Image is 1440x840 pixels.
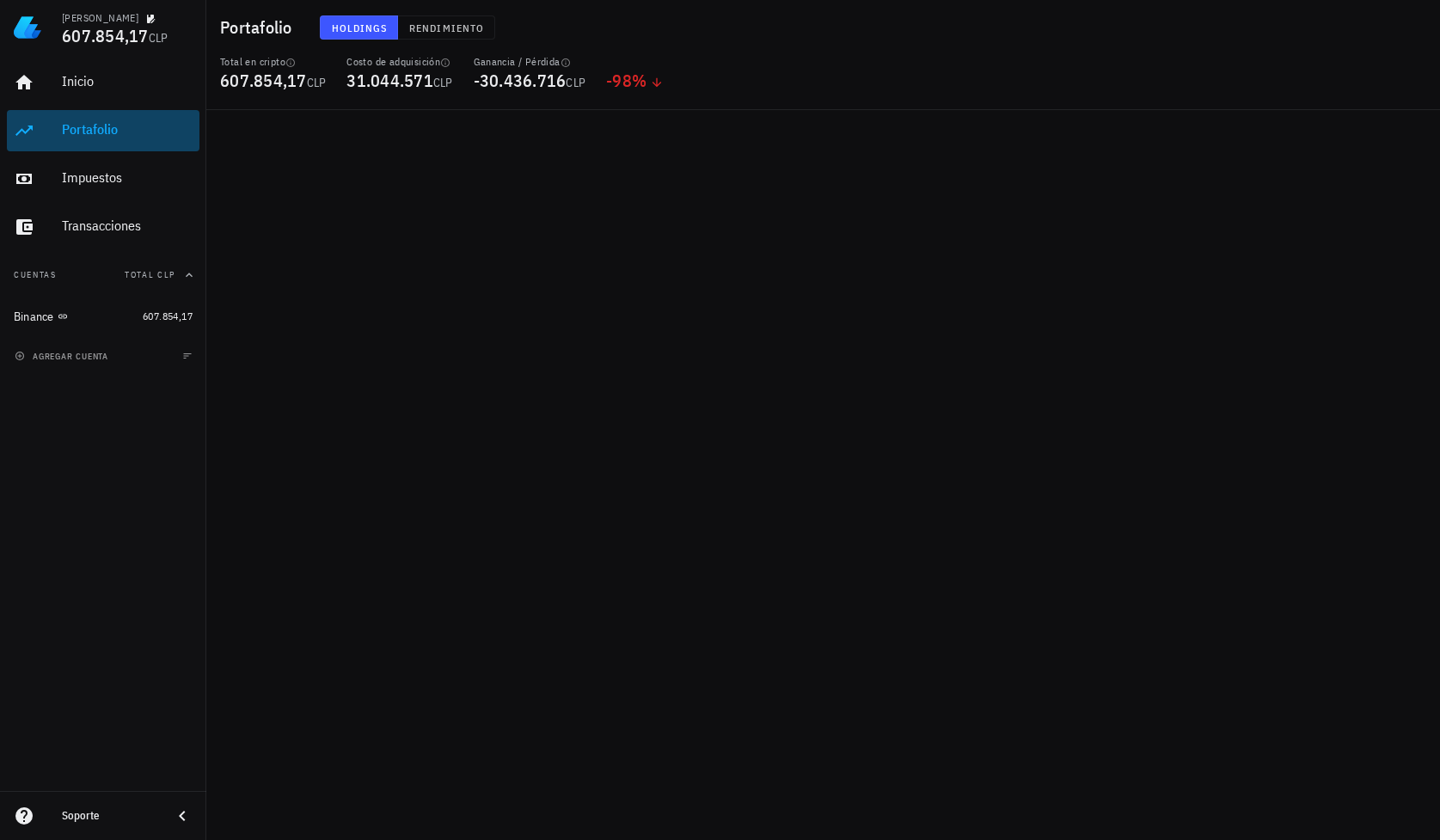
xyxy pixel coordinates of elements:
span: CLP [149,30,169,46]
span: CLP [307,75,327,90]
div: Soporte [62,809,158,823]
span: 31.044.571 [346,69,433,92]
div: Inicio [62,73,193,89]
h1: Portafolio [220,14,299,41]
button: Holdings [320,15,399,40]
span: CLP [433,75,453,90]
span: 607.854,17 [62,24,149,47]
div: Impuestos [62,169,193,186]
a: Binance 607.854,17 [7,296,199,337]
span: Holdings [331,21,388,34]
div: [PERSON_NAME] [62,11,138,25]
button: agregar cuenta [10,347,116,365]
a: Transacciones [7,206,199,248]
span: 607.854,17 [220,69,307,92]
div: Costo de adquisición [346,55,452,69]
a: Impuestos [7,158,199,199]
span: Total CLP [125,269,175,280]
span: agregar cuenta [18,351,108,362]
div: Binance [14,310,54,324]
div: Ganancia / Pérdida [474,55,586,69]
span: CLP [566,75,585,90]
span: -30.436.716 [474,69,567,92]
img: LedgiFi [14,14,41,41]
button: Rendimiento [398,15,495,40]
div: Total en cripto [220,55,326,69]
div: -98 [606,72,664,89]
span: 607.854,17 [143,310,193,322]
a: Portafolio [7,110,199,151]
span: Rendimiento [408,21,484,34]
div: Portafolio [62,121,193,138]
a: Inicio [7,62,199,103]
span: % [632,69,646,92]
div: avatar [1402,14,1430,41]
button: CuentasTotal CLP [7,254,199,296]
div: Transacciones [62,218,193,234]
